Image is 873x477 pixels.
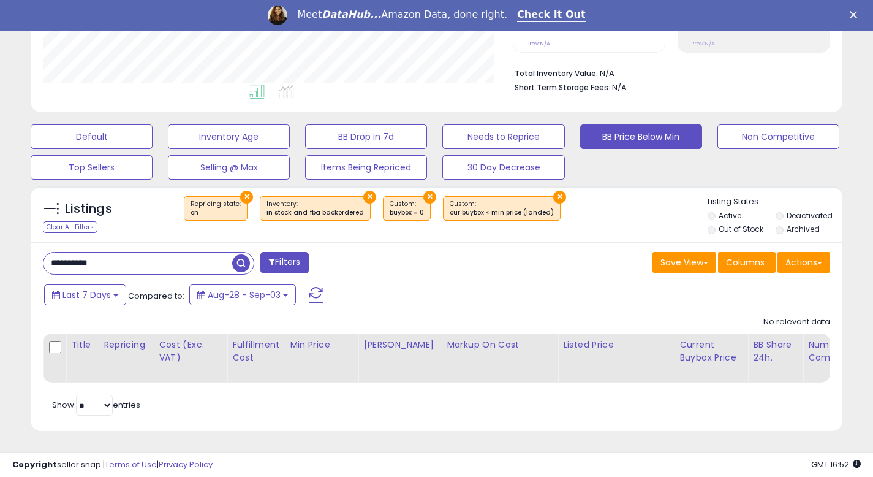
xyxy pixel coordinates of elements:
[717,124,839,149] button: Non Competitive
[753,338,798,364] div: BB Share 24h.
[726,256,765,269] span: Columns
[515,65,821,80] li: N/A
[52,399,140,411] span: Show: entries
[652,252,716,273] button: Save View
[232,338,279,364] div: Fulfillment Cost
[691,40,715,47] small: Prev: N/A
[423,191,436,204] button: ×
[12,459,213,471] div: seller snap | |
[159,338,222,364] div: Cost (Exc. VAT)
[447,338,553,351] div: Markup on Cost
[679,338,743,364] div: Current Buybox Price
[515,82,610,93] b: Short Term Storage Fees:
[719,210,741,221] label: Active
[31,124,153,149] button: Default
[322,9,381,20] i: DataHub...
[191,208,241,217] div: on
[442,124,564,149] button: Needs to Reprice
[268,6,287,25] img: Profile image for Georgie
[305,155,427,180] button: Items Being Repriced
[718,252,776,273] button: Columns
[808,338,853,364] div: Num of Comp.
[787,210,833,221] label: Deactivated
[62,289,111,301] span: Last 7 Days
[266,208,364,217] div: in stock and fba backordered
[305,124,427,149] button: BB Drop in 7d
[850,11,862,18] div: Close
[266,199,364,218] span: Inventory :
[442,334,558,383] th: The percentage added to the cost of goods (COGS) that forms the calculator for Min & Max prices.
[189,284,296,305] button: Aug-28 - Sep-03
[515,68,598,78] b: Total Inventory Value:
[553,191,566,204] button: ×
[208,289,281,301] span: Aug-28 - Sep-03
[168,155,290,180] button: Selling @ Max
[580,124,702,149] button: BB Price Below Min
[787,224,820,234] label: Archived
[31,155,153,180] button: Top Sellers
[526,40,550,47] small: Prev: N/A
[128,290,184,302] span: Compared to:
[563,338,669,351] div: Listed Price
[363,338,436,351] div: [PERSON_NAME]
[390,208,424,217] div: buybox = 0
[708,196,842,208] p: Listing States:
[71,338,93,351] div: Title
[450,199,554,218] span: Custom:
[105,459,157,470] a: Terms of Use
[811,459,861,470] span: 2025-09-11 16:52 GMT
[390,199,424,218] span: Custom:
[159,459,213,470] a: Privacy Policy
[363,191,376,204] button: ×
[517,9,586,22] a: Check It Out
[612,82,627,93] span: N/A
[290,338,353,351] div: Min Price
[44,284,126,305] button: Last 7 Days
[43,221,97,233] div: Clear All Filters
[240,191,253,204] button: ×
[12,459,57,470] strong: Copyright
[719,224,763,234] label: Out of Stock
[260,252,308,273] button: Filters
[65,200,112,218] h5: Listings
[191,199,241,218] span: Repricing state :
[442,155,564,180] button: 30 Day Decrease
[777,252,830,273] button: Actions
[450,208,554,217] div: cur buybox < min price (landed)
[104,338,148,351] div: Repricing
[168,124,290,149] button: Inventory Age
[297,9,507,21] div: Meet Amazon Data, done right.
[763,316,830,328] div: No relevant data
